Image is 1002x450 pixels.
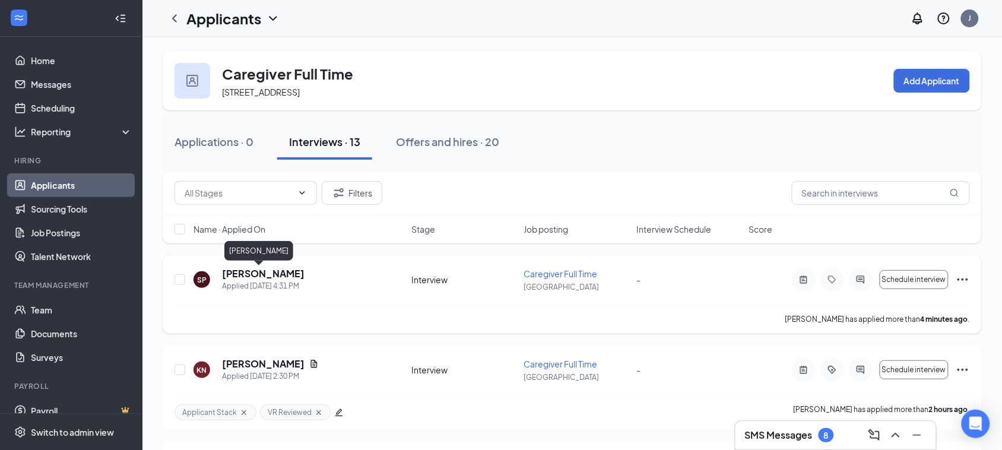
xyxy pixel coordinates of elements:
div: Interview [411,364,517,376]
input: All Stages [185,186,293,199]
span: Interview Schedule [636,223,711,235]
svg: MagnifyingGlass [950,188,959,198]
a: Home [31,49,132,72]
svg: Ellipses [956,363,970,377]
b: 4 minutes ago [921,315,968,324]
a: Sourcing Tools [31,197,132,221]
div: J [969,13,972,23]
h5: [PERSON_NAME] [222,357,305,370]
svg: ActiveNote [797,275,811,284]
div: [PERSON_NAME] [224,241,293,261]
p: [PERSON_NAME] has applied more than . [794,404,970,420]
svg: Filter [332,186,346,200]
a: Surveys [31,346,132,369]
svg: ChevronDown [297,188,307,198]
div: Team Management [14,280,130,290]
span: Applicant Stack [182,407,237,417]
div: Interview [411,274,517,286]
h1: Applicants [186,8,261,28]
span: Name · Applied On [194,223,265,235]
a: Messages [31,72,132,96]
a: Scheduling [31,96,132,120]
button: ComposeMessage [865,426,884,445]
span: - [636,274,640,285]
svg: ChevronDown [266,11,280,26]
button: Filter Filters [322,181,382,205]
p: [GEOGRAPHIC_DATA] [524,282,630,292]
div: Offers and hires · 20 [396,134,499,149]
svg: Minimize [910,428,924,442]
svg: ChevronUp [889,428,903,442]
svg: Ellipses [956,272,970,287]
div: 8 [824,430,829,441]
div: Applied [DATE] 2:30 PM [222,370,319,382]
svg: ChevronLeft [167,11,182,26]
div: Applications · 0 [175,134,253,149]
div: Hiring [14,156,130,166]
a: Team [31,298,132,322]
span: VR Reviewed [268,407,312,417]
a: Documents [31,322,132,346]
div: Open Intercom Messenger [962,410,990,438]
button: Schedule interview [880,270,949,289]
div: SP [197,275,207,285]
svg: Cross [239,408,249,417]
svg: ActiveChat [854,275,868,284]
button: Schedule interview [880,360,949,379]
a: PayrollCrown [31,399,132,423]
svg: Tag [825,275,839,284]
svg: Analysis [14,126,26,138]
span: Stage [411,223,435,235]
p: [PERSON_NAME] has applied more than . [785,314,970,324]
img: user icon [186,75,198,87]
button: ChevronUp [886,426,905,445]
svg: Notifications [911,11,925,26]
div: Applied [DATE] 4:31 PM [222,280,305,292]
a: Job Postings [31,221,132,245]
svg: ActiveChat [854,365,868,375]
h5: [PERSON_NAME] [222,267,305,280]
svg: ComposeMessage [867,428,881,442]
span: Job posting [524,223,569,235]
h3: Caregiver Full Time [222,64,353,84]
a: Applicants [31,173,132,197]
b: 2 hours ago [929,405,968,414]
svg: Document [309,359,319,369]
button: Add Applicant [894,69,970,93]
svg: Settings [14,426,26,438]
svg: ActiveNote [797,365,811,375]
input: Search in interviews [792,181,970,205]
span: edit [335,408,343,417]
svg: Collapse [115,12,126,24]
svg: WorkstreamLogo [13,12,25,24]
div: Payroll [14,381,130,391]
span: - [636,365,640,375]
span: Schedule interview [882,275,946,284]
a: Talent Network [31,245,132,268]
svg: ActiveTag [825,365,839,375]
span: Caregiver Full Time [524,268,598,279]
span: Caregiver Full Time [524,359,598,369]
h3: SMS Messages [745,429,813,442]
svg: Cross [314,408,324,417]
div: Reporting [31,126,133,138]
p: [GEOGRAPHIC_DATA] [524,372,630,382]
span: [STREET_ADDRESS] [222,87,300,97]
span: Schedule interview [882,366,946,374]
div: Switch to admin view [31,426,114,438]
span: Score [749,223,773,235]
div: Interviews · 13 [289,134,360,149]
button: Minimize [908,426,927,445]
div: KN [197,365,207,375]
svg: QuestionInfo [937,11,951,26]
